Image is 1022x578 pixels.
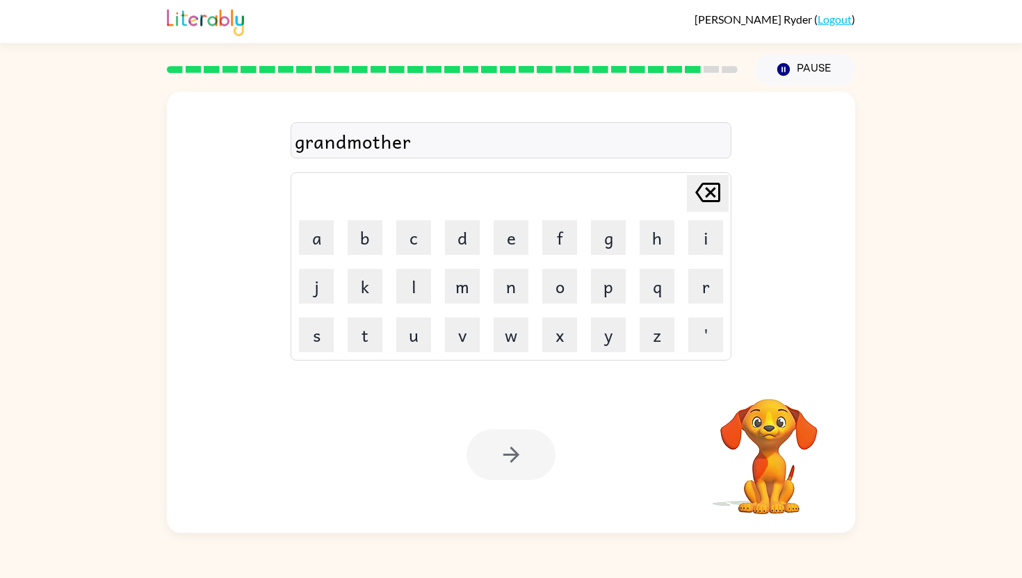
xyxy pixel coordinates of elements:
button: f [542,220,577,255]
button: l [396,269,431,304]
button: t [348,317,382,352]
button: x [542,317,577,352]
button: k [348,269,382,304]
button: r [688,269,723,304]
button: j [299,269,334,304]
button: p [591,269,626,304]
button: c [396,220,431,255]
button: u [396,317,431,352]
button: Pause [754,53,855,85]
img: Literably [167,6,244,36]
button: d [445,220,480,255]
button: n [494,269,528,304]
div: ( ) [695,13,855,26]
button: o [542,269,577,304]
button: ' [688,317,723,352]
button: z [640,317,674,352]
button: y [591,317,626,352]
video: Your browser must support playing .mp4 files to use Literably. Please try using another browser. [699,377,838,516]
button: h [640,220,674,255]
button: i [688,220,723,255]
button: e [494,220,528,255]
button: w [494,317,528,352]
button: q [640,269,674,304]
button: v [445,317,480,352]
button: g [591,220,626,255]
button: s [299,317,334,352]
div: grandmother [295,126,727,156]
button: m [445,269,480,304]
button: a [299,220,334,255]
a: Logout [818,13,852,26]
span: [PERSON_NAME] Ryder [695,13,814,26]
button: b [348,220,382,255]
